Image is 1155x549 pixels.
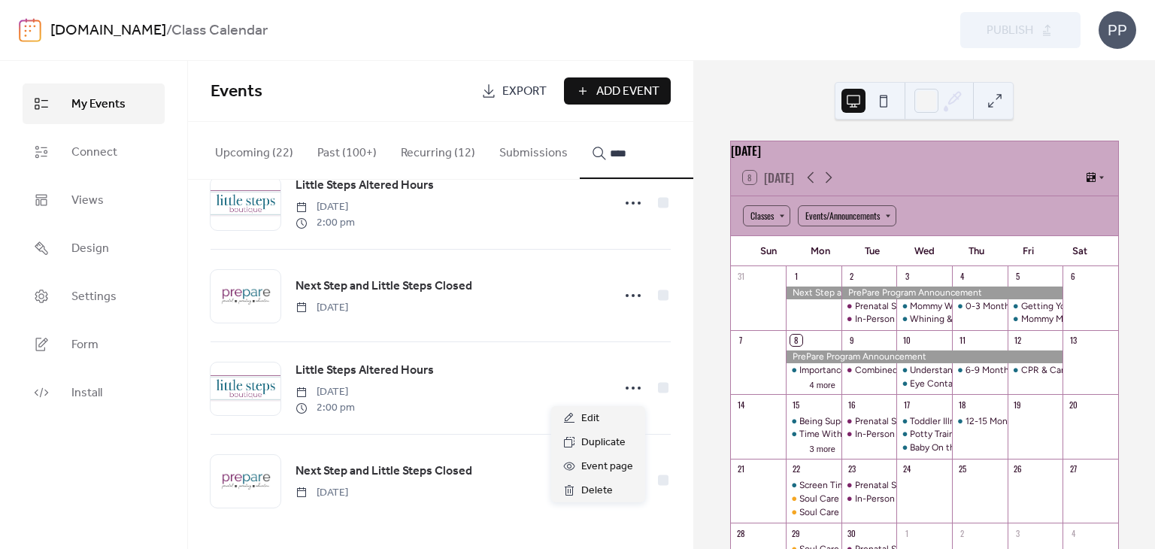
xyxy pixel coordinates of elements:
[50,17,166,45] a: [DOMAIN_NAME]
[296,277,472,296] a: Next Step and Little Steps Closed
[296,177,434,195] span: Little Steps Altered Hours
[71,336,99,354] span: Form
[910,300,1047,313] div: Mommy Work & Quality Childcare
[502,83,547,101] span: Export
[841,287,1063,299] div: PrePare Program Announcement
[799,428,1041,441] div: Time With [PERSON_NAME] & Words Matter: Silent Words
[786,493,841,505] div: Soul Care (Spiritual) Series - Doctor Dad
[841,300,897,313] div: Prenatal Series
[799,364,1013,377] div: Importance of Words & Credit Cards: Friend or Foe?
[166,17,171,45] b: /
[786,287,841,299] div: Next Step and Little Steps Closed
[966,415,1126,428] div: 12-15 Month & 15-18 Month Milestones
[786,415,841,428] div: Being Super Mom & Credit Scores: the Good, the Bad, the Ugly
[899,236,950,266] div: Wed
[23,228,165,268] a: Design
[966,300,1147,313] div: 0-3 Month & 3-6 Month Infant Expectations
[1012,399,1023,410] div: 19
[804,378,841,390] button: 4 more
[896,428,952,441] div: Potty Training & Fighting the Impulse to Spend
[296,278,472,296] span: Next Step and Little Steps Closed
[795,236,847,266] div: Mon
[1008,300,1063,313] div: Getting Your Baby to Sleep & Crying
[1067,335,1078,346] div: 13
[23,276,165,317] a: Settings
[896,313,952,326] div: Whining & Tantrums
[952,415,1008,428] div: 12-15 Month & 15-18 Month Milestones
[23,132,165,172] a: Connect
[581,434,626,452] span: Duplicate
[790,399,802,410] div: 15
[910,364,1096,377] div: Understanding Your Infant & Infant Accidents
[790,271,802,282] div: 1
[846,335,857,346] div: 9
[901,271,912,282] div: 3
[1012,271,1023,282] div: 5
[564,77,671,105] button: Add Event
[1002,236,1054,266] div: Fri
[952,364,1008,377] div: 6-9 Month & 9-12 Month Infant Expectations
[956,335,968,346] div: 11
[296,463,472,481] span: Next Step and Little Steps Closed
[211,75,262,108] span: Events
[470,77,558,105] a: Export
[203,122,305,177] button: Upcoming (22)
[1012,335,1023,346] div: 12
[1067,399,1078,410] div: 20
[19,18,41,42] img: logo
[786,364,841,377] div: Importance of Words & Credit Cards: Friend or Foe?
[896,364,952,377] div: Understanding Your Infant & Infant Accidents
[790,463,802,475] div: 22
[296,215,355,231] span: 2:00 pm
[910,415,1060,428] div: Toddler Illness & Toddler Oral Health
[581,482,613,500] span: Delete
[901,463,912,475] div: 24
[910,428,1103,441] div: Potty Training & Fighting the Impulse to Spend
[1012,463,1023,475] div: 26
[855,415,917,428] div: Prenatal Series
[896,300,952,313] div: Mommy Work & Quality Childcare
[950,236,1002,266] div: Thu
[846,527,857,538] div: 30
[1008,364,1063,377] div: CPR & Car Seat Safety
[389,122,487,177] button: Recurring (12)
[901,335,912,346] div: 10
[71,144,117,162] span: Connect
[735,335,747,346] div: 7
[1067,463,1078,475] div: 27
[1067,527,1078,538] div: 4
[71,192,104,210] span: Views
[23,372,165,413] a: Install
[855,364,1038,377] div: Combined Prenatal Series – Labor & Delivery
[735,271,747,282] div: 31
[296,384,355,400] span: [DATE]
[296,300,348,316] span: [DATE]
[731,141,1118,159] div: [DATE]
[296,362,434,380] span: Little Steps Altered Hours
[956,463,968,475] div: 25
[23,324,165,365] a: Form
[901,399,912,410] div: 17
[596,83,659,101] span: Add Event
[896,441,952,454] div: Baby On the Move & Staying Out of Debt
[71,288,117,306] span: Settings
[743,236,795,266] div: Sun
[799,415,1057,428] div: Being Super Mom & Credit Scores: the Good, the Bad, the Ugly
[799,493,963,505] div: Soul Care (Spiritual) Series - Doctor Dad
[786,506,841,519] div: Soul Care (Spiritual) Series - Healthy Dad
[296,361,434,381] a: Little Steps Altered Hours
[581,458,633,476] span: Event page
[735,399,747,410] div: 14
[735,463,747,475] div: 21
[841,364,897,377] div: Combined Prenatal Series – Labor & Delivery
[901,527,912,538] div: 1
[956,527,968,538] div: 2
[790,335,802,346] div: 8
[1067,271,1078,282] div: 6
[855,313,959,326] div: In-Person Prenatal Series
[1012,527,1023,538] div: 3
[956,271,968,282] div: 4
[786,428,841,441] div: Time With Toddler & Words Matter: Silent Words
[896,415,952,428] div: Toddler Illness & Toddler Oral Health
[799,479,955,492] div: Screen Time and You & Toddler Safety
